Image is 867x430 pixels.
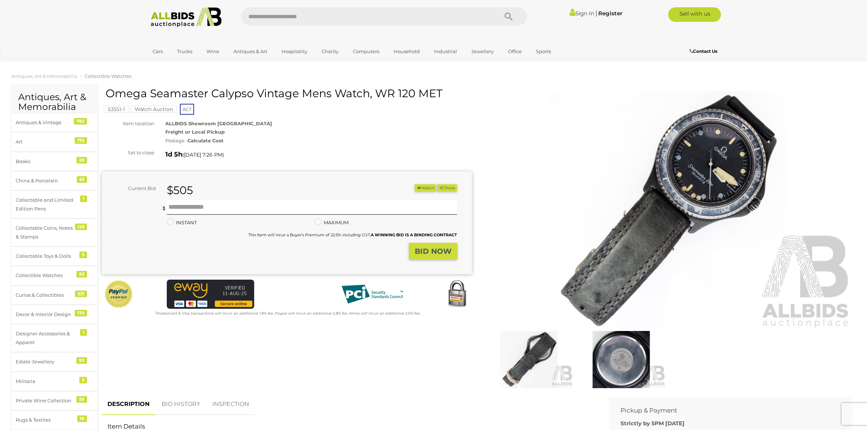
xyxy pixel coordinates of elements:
img: Omega Seamaster Calypso Vintage Mens Watch, WR 120 MET [483,91,853,330]
button: Watch [415,184,436,192]
div: 1 [80,329,87,336]
span: | [595,9,597,17]
a: Hospitality [277,46,312,58]
img: Omega Seamaster Calypso Vintage Mens Watch, WR 120 MET [577,331,666,388]
a: China & Porcelain 53 [11,171,98,190]
a: 53551-1 [104,106,129,112]
div: 170 [75,137,87,144]
a: DESCRIPTION [102,394,155,415]
a: Collectable and Limited Edition Pens 1 [11,190,98,218]
a: Wine [202,46,224,58]
div: Antiques & Vintage [16,118,76,127]
div: 5 [79,377,87,383]
h1: Omega Seamaster Calypso Vintage Mens Watch, WR 120 MET [106,87,470,99]
img: Omega Seamaster Calypso Vintage Mens Watch, WR 120 MET [485,331,574,388]
a: Books 20 [11,152,98,171]
mark: 53551-1 [104,106,129,113]
div: 1 [80,196,87,202]
a: Antiques & Art [229,46,272,58]
span: Antiques, Art & Memorabilia [11,73,77,79]
div: 125 [75,224,87,230]
img: Secured by Rapid SSL [442,280,472,309]
button: Share [437,184,457,192]
label: INSTANT [167,218,197,227]
div: Collectable Toys & Dolls [16,252,76,260]
label: MAXIMUM [315,218,348,227]
strong: Freight or Local Pickup [165,129,225,135]
a: Sell with us [668,7,721,22]
button: Search [490,7,527,25]
div: 83 [76,271,87,277]
div: Item location [96,119,160,128]
div: Postage - [165,137,472,145]
div: 170 [75,310,87,316]
h2: Antiques, Art & Memorabilia [18,92,91,112]
span: [DATE] 7:26 PM [184,151,222,158]
a: Jewellery [466,46,498,58]
span: ( ) [182,152,224,158]
div: 782 [74,118,87,125]
div: Art [16,138,76,146]
div: Set to close [96,149,160,157]
a: Charity [317,46,343,58]
span: ACT [180,104,194,115]
a: Watch Auction [131,106,177,112]
h2: Pickup & Payment [620,407,831,414]
img: Allbids.com.au [147,7,226,27]
a: Private Wine Collection 59 [11,391,98,410]
h2: Item Details [107,423,593,430]
div: 5 [79,252,87,258]
a: Office [503,46,527,58]
strong: BID NOW [415,247,452,256]
a: Sports [531,46,556,58]
a: Decor & Interior Design 170 [11,305,98,324]
a: Computers [348,46,384,58]
img: PCI DSS compliant [336,280,409,309]
strong: $505 [167,184,193,197]
button: BID NOW [409,243,457,260]
mark: Watch Auction [131,106,177,113]
div: Estate Jewellery [16,358,76,366]
div: China & Porcelain [16,177,76,185]
div: Books [16,157,76,166]
div: 20 [76,157,87,163]
a: INSPECTION [207,394,255,415]
a: Contact Us [690,47,719,55]
div: Rugs & Textiles [16,416,76,424]
li: Watch this item [415,184,436,192]
a: Household [389,46,425,58]
a: Trucks [172,46,197,58]
a: Sign In [570,10,594,17]
a: Cars [148,46,168,58]
div: 93 [76,357,87,364]
div: Private Wine Collection [16,397,76,405]
strong: 1d 5h [165,150,182,158]
a: Rugs & Textiles 19 [11,410,98,430]
a: Art 170 [11,132,98,151]
div: Collectible Watches [16,271,76,280]
div: Designer Accessories & Apparel [16,330,76,347]
a: BID HISTORY [156,394,206,415]
small: Mastercard & Visa transactions will incur an additional 1.9% fee. Paypal will incur an additional... [155,311,421,316]
a: Collectible Watches 83 [11,266,98,285]
a: Collectible Watches [84,73,131,79]
a: [GEOGRAPHIC_DATA] [148,58,209,70]
div: 59 [76,396,87,403]
a: Industrial [429,46,462,58]
div: 331 [75,291,87,297]
div: Collectable Coins, Notes & Stamps [16,224,76,241]
strong: ALLBIDS Showroom [GEOGRAPHIC_DATA] [165,121,272,126]
a: Antiques & Vintage 782 [11,113,98,132]
a: Collectable Toys & Dolls 5 [11,246,98,266]
a: Militaria 5 [11,372,98,391]
img: eWAY Payment Gateway [167,280,254,309]
div: 53 [77,176,87,183]
b: A WINNING BID IS A BINDING CONTRACT [371,232,457,237]
div: 19 [77,415,87,422]
div: Collectable and Limited Edition Pens [16,196,76,213]
img: Official PayPal Seal [104,280,134,309]
strong: Calculate Cost [188,138,224,143]
div: Curios & Collectibles [16,291,76,299]
a: Curios & Collectibles 331 [11,285,98,305]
